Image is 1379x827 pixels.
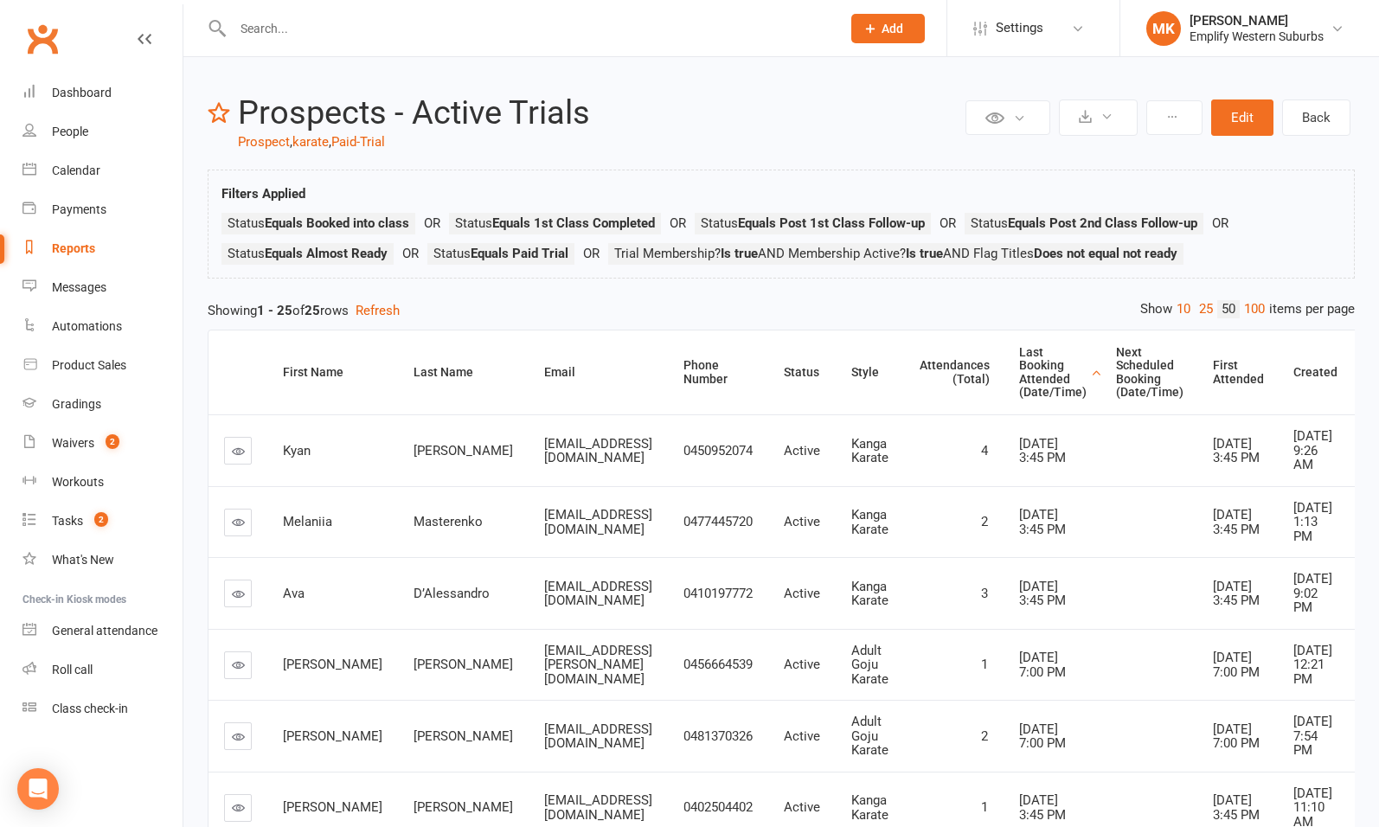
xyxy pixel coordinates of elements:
a: 50 [1217,300,1240,318]
span: [DATE] 3:45 PM [1019,436,1066,466]
div: Tasks [52,514,83,528]
span: [DATE] 3:45 PM [1213,792,1260,823]
span: Kanga Karate [851,507,888,537]
strong: 25 [305,303,320,318]
span: Kanga Karate [851,436,888,466]
div: Dashboard [52,86,112,99]
a: Automations [22,307,183,346]
span: Kyan [283,443,311,458]
span: Status [455,215,655,231]
input: Search... [228,16,829,41]
span: [DATE] 9:26 AM [1293,428,1332,472]
span: [DATE] 9:02 PM [1293,571,1332,615]
button: Add [851,14,925,43]
a: Payments [22,190,183,229]
div: [PERSON_NAME] [1190,13,1324,29]
span: [DATE] 7:00 PM [1019,721,1066,752]
span: 4 [981,443,988,458]
span: [DATE] 3:45 PM [1019,579,1066,609]
span: [PERSON_NAME] [283,728,382,744]
span: Active [784,799,820,815]
span: [DATE] 7:54 PM [1293,714,1332,758]
strong: Is true [721,246,758,261]
span: 3 [981,586,988,601]
div: Next Scheduled Booking (Date/Time) [1116,346,1183,400]
div: General attendance [52,624,157,638]
a: Dashboard [22,74,183,112]
span: Status [433,246,568,261]
span: Kanga Karate [851,792,888,823]
strong: Equals Paid Trial [471,246,568,261]
span: Status [228,215,409,231]
span: 0410197772 [683,586,753,601]
a: 25 [1195,300,1217,318]
span: [DATE] 7:00 PM [1019,650,1066,680]
a: 10 [1172,300,1195,318]
span: [DATE] 3:45 PM [1019,792,1066,823]
div: Last Name [414,366,515,379]
div: Payments [52,202,106,216]
button: Refresh [356,300,400,321]
div: Phone Number [683,359,754,386]
span: [EMAIL_ADDRESS][DOMAIN_NAME] [544,436,652,466]
strong: 1 - 25 [257,303,292,318]
span: 1 [981,799,988,815]
span: Adult Goju Karate [851,643,888,687]
strong: Equals Almost Ready [265,246,388,261]
span: 0456664539 [683,657,753,672]
a: Product Sales [22,346,183,385]
span: [DATE] 12:21 PM [1293,643,1332,687]
span: [DATE] 3:45 PM [1213,436,1260,466]
span: , [290,134,292,150]
div: First Attended [1213,359,1264,386]
a: What's New [22,541,183,580]
span: [PERSON_NAME] [283,799,382,815]
div: Workouts [52,475,104,489]
a: Tasks 2 [22,502,183,541]
span: [DATE] 3:45 PM [1213,507,1260,537]
a: 100 [1240,300,1269,318]
a: Paid-Trial [331,134,385,150]
a: Messages [22,268,183,307]
div: Automations [52,319,122,333]
span: AND Flag Titles [943,246,1177,261]
div: Waivers [52,436,94,450]
span: [EMAIL_ADDRESS][DOMAIN_NAME] [544,721,652,752]
span: 2 [981,728,988,744]
a: Prospect [238,134,290,150]
div: Showing of rows [208,300,1355,321]
div: Product Sales [52,358,126,372]
span: 2 [981,514,988,529]
strong: Equals Booked into class [265,215,409,231]
span: Add [882,22,903,35]
div: Email [544,366,654,379]
div: Show items per page [1140,300,1355,318]
div: Open Intercom Messenger [17,768,59,810]
a: Reports [22,229,183,268]
span: 2 [106,434,119,449]
span: [PERSON_NAME] [414,799,513,815]
span: [EMAIL_ADDRESS][DOMAIN_NAME] [544,507,652,537]
span: [EMAIL_ADDRESS][PERSON_NAME][DOMAIN_NAME] [544,643,652,687]
span: 0477445720 [683,514,753,529]
span: 0450952074 [683,443,753,458]
a: Workouts [22,463,183,502]
span: Status [228,246,388,261]
span: [DATE] 3:45 PM [1213,579,1260,609]
div: Emplify Western Suburbs [1190,29,1324,44]
a: Roll call [22,651,183,689]
span: [EMAIL_ADDRESS][DOMAIN_NAME] [544,792,652,823]
strong: Equals Post 1st Class Follow-up [738,215,925,231]
span: AND Membership Active? [758,246,943,261]
div: Style [851,366,890,379]
span: Status [701,215,925,231]
span: Active [784,586,820,601]
strong: Is true [906,246,943,261]
div: Attendances (Total) [920,359,990,386]
span: [EMAIL_ADDRESS][DOMAIN_NAME] [544,579,652,609]
div: Gradings [52,397,101,411]
span: [DATE] 3:45 PM [1019,507,1066,537]
span: Settings [996,9,1043,48]
span: Adult Goju Karate [851,714,888,758]
div: Calendar [52,163,100,177]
